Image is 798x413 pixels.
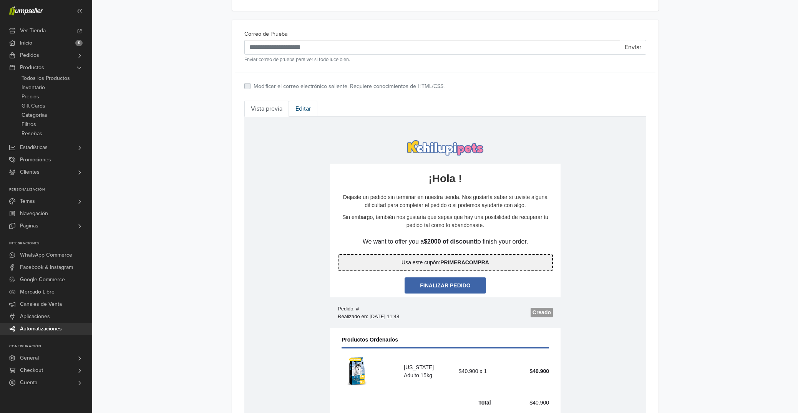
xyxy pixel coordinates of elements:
[20,286,55,298] span: Mercado Libre
[620,40,646,55] button: Enviar
[161,354,197,360] a: perfil de cliente
[97,239,128,270] img: Alaska Adulto 15kg - Alimento Premium Para Perros Adultos
[244,101,289,117] a: Vista previa
[22,101,45,111] span: Gift Cards
[285,251,305,257] strong: $40.900
[20,352,39,364] span: General
[244,56,646,63] small: Enviar correo de prueba para ver si todo luce bien.
[22,129,42,138] span: Reseñas
[93,317,309,333] p: Gracias nuevamente,
[98,346,304,352] p: Si deseas darte de baja de estos correos electrónicos, actualiza tus preferencias en el
[97,282,247,290] p: Total
[20,195,35,207] span: Temas
[288,192,307,199] strong: Creado
[20,323,62,335] span: Automatizaciones
[174,361,228,386] img: jumpseller-logo-footer-grey.png
[75,40,83,46] span: 5
[20,154,51,166] span: Promociones
[160,161,241,177] a: Finalizar Pedido
[20,37,32,49] span: Inicio
[20,49,39,61] span: Pedidos
[20,364,43,377] span: Checkout
[93,96,309,113] p: Sin embargo, también nos gustaría que sepas que hay una posibilidad de recuperar tu pedido tal co...
[93,120,309,129] p: We want to offer you a to finish your order.
[22,74,70,83] span: Todos los Productos
[20,25,46,37] span: Ver Tienda
[159,247,201,263] p: [US_STATE] Adulto 15kg
[163,23,239,39] img: logo-kpets.png
[86,55,316,69] h2: ¡Hola !
[20,310,50,323] span: Aplicaciones
[93,76,309,93] p: Dejaste un pedido sin terminar en nuestra tienda. Nos gustaría saber si tuviste alguna dificultad...
[9,187,92,192] p: Personalización
[151,326,251,332] strong: Kchilupi Pets - Alimento para Mascotas
[244,30,288,38] label: Correo de Prueba
[20,61,44,74] span: Productos
[22,92,39,101] span: Precios
[179,121,231,128] strong: $2000 of discount
[198,354,241,360] p: en nuestra tienda.
[22,83,45,92] span: Inventario
[9,344,92,349] p: Configuración
[97,219,305,227] h3: Productos Ordenados
[9,241,92,246] p: Integraciones
[104,302,267,309] p: [PERSON_NAME] tienes alguna pregunta sobre tu pedido, por favor
[93,188,197,196] p: Pedido: #
[20,166,40,178] span: Clientes
[93,196,197,204] p: Realizado en: [DATE] 11:48
[22,120,36,129] span: Filtros
[289,101,317,117] a: Editar
[244,40,620,55] input: Recipient's username
[20,274,65,286] span: Google Commerce
[20,220,38,232] span: Páginas
[20,261,73,274] span: Facebook & Instagram
[20,141,48,154] span: Estadísticas
[20,377,37,389] span: Cuenta
[254,82,445,91] label: Modificar el correo electrónico saliente. Requiere conocimientos de HTML/CSS.
[98,142,304,150] p: Usa este cupón:
[20,207,48,220] span: Navegación
[22,111,47,120] span: Categorías
[196,143,245,149] strong: PRIMERACOMPRA
[254,282,305,290] p: $40.900
[20,249,72,261] span: WhatsApp Commerce
[201,250,242,259] p: $40.900 x 1
[269,302,298,309] a: contáctanos
[20,298,62,310] span: Canales de Venta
